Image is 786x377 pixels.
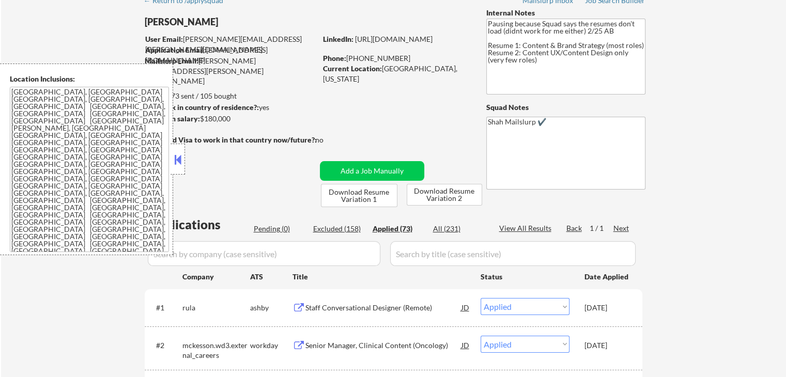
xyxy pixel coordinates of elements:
[613,223,630,233] div: Next
[144,114,316,124] div: $180,000
[145,56,316,86] div: [PERSON_NAME][EMAIL_ADDRESS][PERSON_NAME][DOMAIN_NAME]
[145,45,206,54] strong: Application Email:
[292,272,471,282] div: Title
[156,340,174,351] div: #2
[460,336,471,354] div: JD
[584,272,630,282] div: Date Applied
[156,303,174,313] div: #1
[182,340,250,360] div: mckesson.wd3.external_careers
[323,64,382,73] strong: Current Location:
[145,45,316,65] div: [EMAIL_ADDRESS][DOMAIN_NAME]
[305,340,461,351] div: Senior Manager, Clinical Content (Oncology)
[145,15,357,28] div: [PERSON_NAME]
[182,272,250,282] div: Company
[323,64,469,84] div: [GEOGRAPHIC_DATA], [US_STATE]
[145,135,317,144] strong: Will need Visa to work in that country now/future?:
[182,303,250,313] div: rula
[584,303,630,313] div: [DATE]
[407,184,482,206] button: Download Resume Variation 2
[250,272,292,282] div: ATS
[145,56,198,65] strong: Mailslurp Email:
[390,241,636,266] input: Search by title (case sensitive)
[433,224,485,234] div: All (231)
[144,91,316,101] div: 73 sent / 105 bought
[320,161,424,181] button: Add a Job Manually
[305,303,461,313] div: Staff Conversational Designer (Remote)
[145,35,183,43] strong: User Email:
[144,102,313,113] div: yes
[250,303,292,313] div: ashby
[566,223,583,233] div: Back
[250,340,292,351] div: workday
[321,184,397,207] button: Download Resume Variation 1
[486,8,645,18] div: Internal Notes
[355,35,433,43] a: [URL][DOMAIN_NAME]
[486,102,645,113] div: Squad Notes
[499,223,554,233] div: View All Results
[323,53,469,64] div: [PHONE_NUMBER]
[10,74,169,84] div: Location Inclusions:
[315,135,345,145] div: no
[373,224,424,234] div: Applied (73)
[590,223,613,233] div: 1 / 1
[584,340,630,351] div: [DATE]
[313,224,365,234] div: Excluded (158)
[148,241,380,266] input: Search by company (case sensitive)
[148,218,250,231] div: Applications
[323,54,346,62] strong: Phone:
[254,224,305,234] div: Pending (0)
[145,34,316,54] div: [PERSON_NAME][EMAIL_ADDRESS][PERSON_NAME][DOMAIN_NAME]
[144,103,259,112] strong: Can work in country of residence?:
[481,267,569,286] div: Status
[460,298,471,317] div: JD
[323,35,353,43] strong: LinkedIn:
